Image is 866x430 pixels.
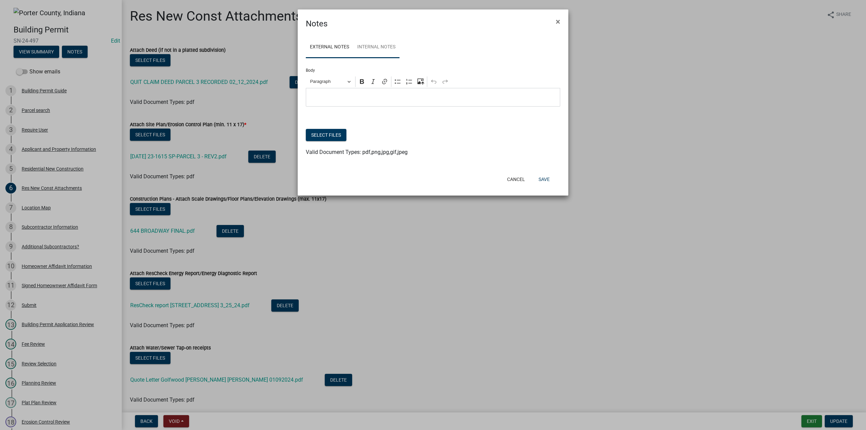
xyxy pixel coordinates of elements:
span: × [556,17,560,26]
div: Editor toolbar [306,75,560,88]
button: Select files [306,129,346,141]
span: Valid Document Types: pdf,png,jpg,gif,jpeg [306,149,408,155]
label: Body [306,68,315,72]
button: Cancel [502,173,530,185]
a: Internal Notes [353,37,400,58]
div: Editor editing area: main. Press Alt+0 for help. [306,88,560,107]
button: Paragraph, Heading [307,76,354,87]
button: Close [550,12,566,31]
button: Save [533,173,555,185]
span: Paragraph [310,77,345,86]
h4: Notes [306,18,327,30]
a: External Notes [306,37,353,58]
